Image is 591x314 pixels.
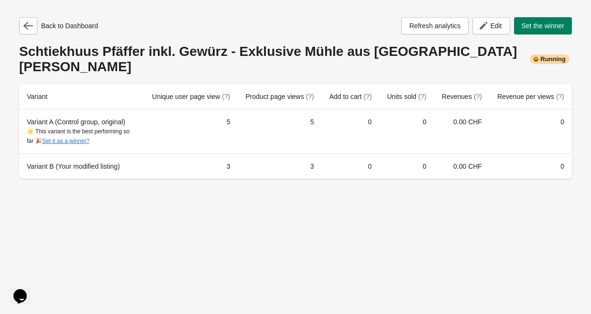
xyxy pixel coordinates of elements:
[19,44,572,75] div: Schtiekhuus Pfäffer inkl. Gewürz - Exklusive Mühle aus [GEOGRAPHIC_DATA] [PERSON_NAME]
[490,22,502,30] span: Edit
[329,93,372,100] span: Add to cart
[19,17,98,34] div: Back to Dashboard
[144,153,238,179] td: 3
[556,93,564,100] span: (?)
[27,117,137,146] div: Variant A (Control group, original)
[27,162,137,171] div: Variant B (Your modified listing)
[490,109,572,153] td: 0
[434,153,490,179] td: 0.00 CHF
[10,276,40,304] iframe: chat widget
[322,109,380,153] td: 0
[306,93,314,100] span: (?)
[387,93,426,100] span: Units sold
[238,153,321,179] td: 3
[245,93,314,100] span: Product page views
[222,93,230,100] span: (?)
[418,93,427,100] span: (?)
[530,54,569,64] div: Running
[472,17,510,34] button: Edit
[409,22,460,30] span: Refresh analytics
[19,84,144,109] th: Variant
[379,153,434,179] td: 0
[42,138,89,144] button: Set it as a winner?
[514,17,572,34] button: Set the winner
[522,22,565,30] span: Set the winner
[490,153,572,179] td: 0
[379,109,434,153] td: 0
[434,109,490,153] td: 0.00 CHF
[474,93,482,100] span: (?)
[322,153,380,179] td: 0
[497,93,564,100] span: Revenue per views
[442,93,482,100] span: Revenues
[152,93,230,100] span: Unique user page view
[363,93,372,100] span: (?)
[238,109,321,153] td: 5
[27,127,137,146] div: ⭐ This variant is the best performing so far 🎉
[401,17,469,34] button: Refresh analytics
[144,109,238,153] td: 5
